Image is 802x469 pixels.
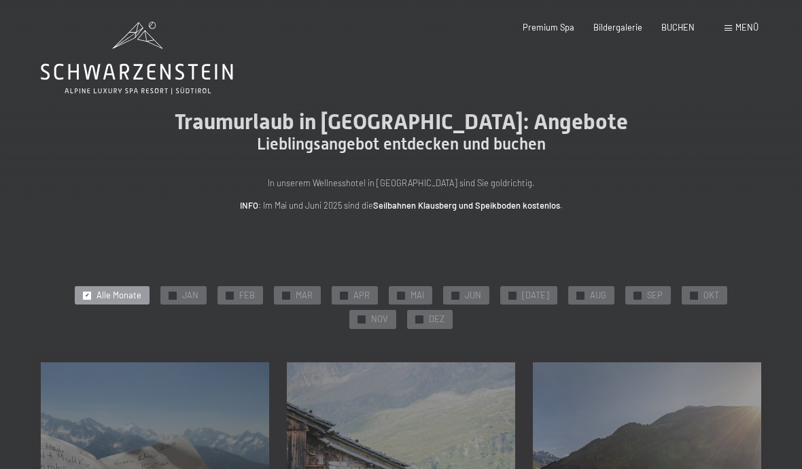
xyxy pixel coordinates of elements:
span: ✓ [342,292,347,299]
span: Menü [735,22,759,33]
span: [DATE] [522,290,549,302]
span: DEZ [429,313,444,326]
strong: INFO [240,200,258,211]
span: AUG [590,290,606,302]
span: JUN [465,290,481,302]
span: MAI [411,290,424,302]
span: MAR [296,290,313,302]
span: ✓ [453,292,458,299]
span: JAN [182,290,198,302]
span: Lieblingsangebot entdecken und buchen [257,135,546,154]
span: APR [353,290,370,302]
span: Alle Monate [97,290,141,302]
strong: Seilbahnen Klausberg und Speikboden kostenlos [373,200,560,211]
span: ✓ [417,316,422,324]
span: ✓ [510,292,515,299]
span: ✓ [284,292,289,299]
a: Premium Spa [523,22,574,33]
span: ✓ [578,292,583,299]
span: ✓ [228,292,232,299]
span: OKT [703,290,719,302]
span: ✓ [692,292,697,299]
span: ✓ [171,292,175,299]
p: : Im Mai und Juni 2025 sind die . [129,198,673,212]
a: Bildergalerie [593,22,642,33]
span: ✓ [85,292,90,299]
a: BUCHEN [661,22,695,33]
p: In unserem Wellnesshotel in [GEOGRAPHIC_DATA] sind Sie goldrichtig. [129,176,673,190]
span: ✓ [635,292,640,299]
span: ✓ [360,316,364,324]
span: FEB [239,290,255,302]
span: SEP [647,290,663,302]
span: ✓ [399,292,404,299]
span: Traumurlaub in [GEOGRAPHIC_DATA]: Angebote [175,109,628,135]
span: NOV [371,313,388,326]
